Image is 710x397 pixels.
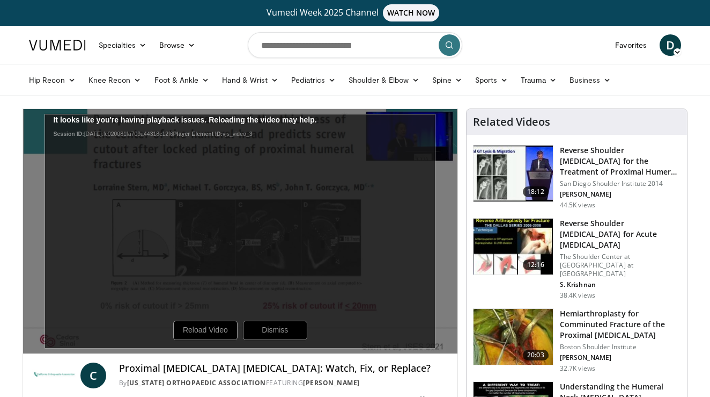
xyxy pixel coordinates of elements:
[82,69,148,91] a: Knee Recon
[560,145,681,177] h3: Reverse Shoulder [MEDICAL_DATA] for the Treatment of Proximal Humeral …
[473,308,681,373] a: 20:03 Hemiarthroplasty for Comminuted Fracture of the Proximal [MEDICAL_DATA] Boston Shoulder Ins...
[660,34,681,56] a: D
[560,252,681,278] p: The Shoulder Center at [GEOGRAPHIC_DATA] at [GEOGRAPHIC_DATA]
[23,69,82,91] a: Hip Recon
[560,353,681,362] p: [PERSON_NAME]
[473,145,681,210] a: 18:12 Reverse Shoulder [MEDICAL_DATA] for the Treatment of Proximal Humeral … San Diego Shoulder ...
[560,179,681,188] p: San Diego Shoulder Institute 2014
[474,309,553,365] img: 10442_3.png.150x105_q85_crop-smart_upscale.jpg
[119,363,449,374] h4: Proximal [MEDICAL_DATA] [MEDICAL_DATA]: Watch, Fix, or Replace?
[153,34,202,56] a: Browse
[285,69,342,91] a: Pediatrics
[127,378,266,387] a: [US_STATE] Orthopaedic Association
[248,32,462,58] input: Search topics, interventions
[514,69,563,91] a: Trauma
[560,308,681,341] h3: Hemiarthroplasty for Comminuted Fracture of the Proximal [MEDICAL_DATA]
[383,4,440,21] span: WATCH NOW
[32,363,76,388] img: California Orthopaedic Association
[426,69,468,91] a: Spine
[560,343,681,351] p: Boston Shoulder Institute
[560,280,681,289] p: S. Krishnan
[560,291,595,300] p: 38.4K views
[473,116,550,128] h4: Related Videos
[560,201,595,210] p: 44.5K views
[474,219,553,275] img: butch_reverse_arthroplasty_3.png.150x105_q85_crop-smart_upscale.jpg
[216,69,285,91] a: Hand & Wrist
[609,34,653,56] a: Favorites
[119,378,449,388] div: By FEATURING
[342,69,426,91] a: Shoulder & Elbow
[473,218,681,300] a: 12:16 Reverse Shoulder [MEDICAL_DATA] for Acute [MEDICAL_DATA] The Shoulder Center at [GEOGRAPHIC...
[560,190,681,199] p: [PERSON_NAME]
[148,69,216,91] a: Foot & Ankle
[23,109,457,354] video-js: Video Player
[523,350,549,360] span: 20:03
[560,218,681,250] h3: Reverse Shoulder [MEDICAL_DATA] for Acute [MEDICAL_DATA]
[469,69,515,91] a: Sports
[31,4,679,21] a: Vumedi Week 2025 ChannelWATCH NOW
[303,378,360,387] a: [PERSON_NAME]
[80,363,106,388] a: C
[560,364,595,373] p: 32.7K views
[92,34,153,56] a: Specialties
[474,146,553,201] img: Q2xRg7exoPLTwO8X4xMDoxOjA4MTsiGN.150x105_q85_crop-smart_upscale.jpg
[29,40,86,50] img: VuMedi Logo
[523,259,549,270] span: 12:16
[523,186,549,197] span: 18:12
[563,69,618,91] a: Business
